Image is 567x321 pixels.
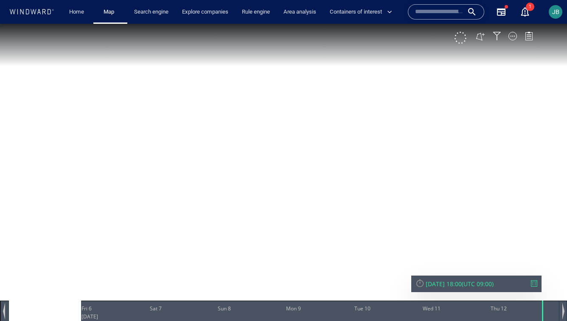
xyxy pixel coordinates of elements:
[81,289,98,298] div: [DATE]
[426,256,462,264] div: [DATE] 18:00
[526,3,534,11] span: 1
[100,5,121,20] a: Map
[455,8,466,20] div: Click to show unselected vessels
[492,256,494,264] span: )
[463,256,492,264] span: UTC 09:00
[354,277,371,290] div: Tue 10
[518,5,532,19] a: 1
[66,5,87,20] a: Home
[286,277,301,290] div: Mon 9
[531,283,561,315] iframe: Chat
[493,8,501,17] div: Filter
[131,5,172,20] a: Search engine
[239,5,273,20] a: Rule engine
[81,277,92,290] div: Fri 6
[280,5,320,20] a: Area analysis
[218,277,231,290] div: Sun 8
[547,3,564,20] button: JB
[520,7,530,17] div: Notification center
[491,277,507,290] div: Thu 12
[520,7,530,17] button: 1
[415,256,537,264] div: [DATE] 18:00(UTC 09:00)
[326,5,399,20] button: Containers of interest
[330,7,392,17] span: Containers of interest
[415,255,424,264] div: Reset Time
[552,8,559,15] span: JB
[63,5,90,20] button: Home
[150,277,162,290] div: Sat 7
[542,277,552,297] div: Time: Thu Jun 12 2025 18:00:00 GMT+0900 (Korean Standard Time)
[179,5,232,20] a: Explore companies
[462,256,463,264] span: (
[525,8,533,17] div: Legend
[423,277,441,290] div: Wed 11
[97,5,124,20] button: Map
[508,8,517,17] div: Map Display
